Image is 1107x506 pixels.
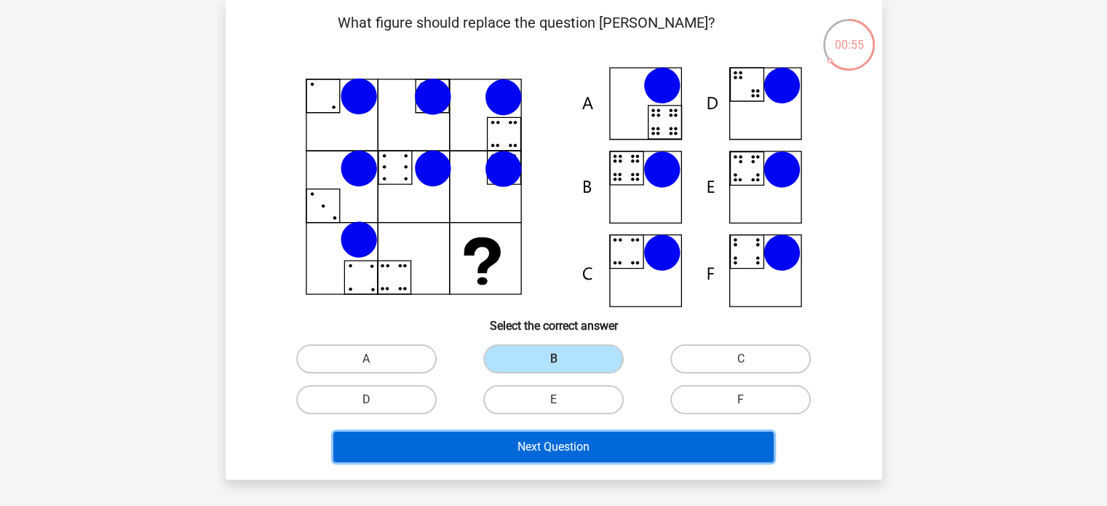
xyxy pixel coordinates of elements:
[670,385,811,414] label: F
[296,344,437,373] label: A
[822,17,876,54] div: 00:55
[483,344,624,373] label: B
[483,385,624,414] label: E
[249,307,859,333] h6: Select the correct answer
[249,12,804,55] p: What figure should replace the question [PERSON_NAME]?
[296,385,437,414] label: D
[333,432,774,462] button: Next Question
[670,344,811,373] label: C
